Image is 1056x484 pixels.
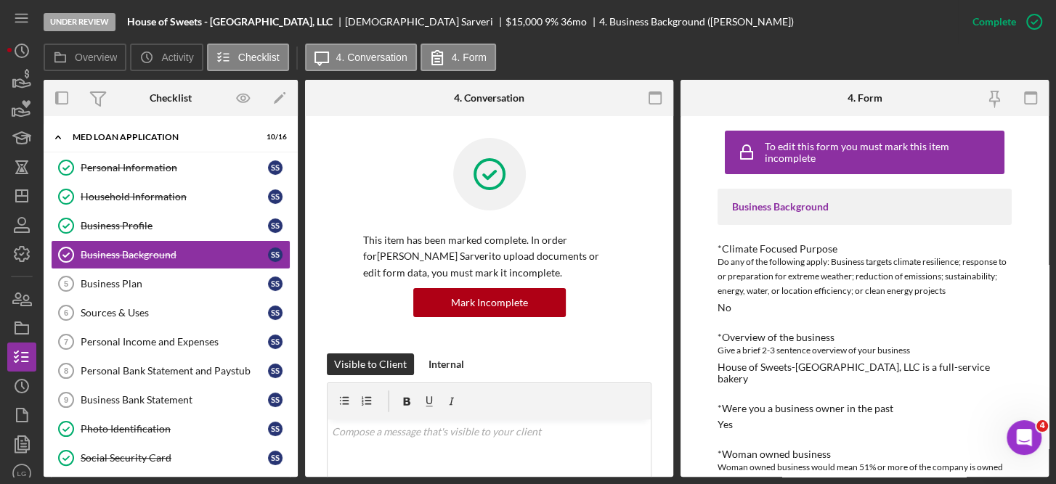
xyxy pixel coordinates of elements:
[334,353,407,375] div: Visible to Client
[545,16,559,28] div: 9 %
[73,133,251,141] div: MED Loan Application
[718,302,731,313] div: No
[64,308,68,317] tspan: 6
[81,278,268,290] div: Business Plan
[268,335,283,349] div: S S
[421,353,471,375] button: Internal
[452,52,487,63] label: 4. Form
[561,16,587,28] div: 36 mo
[64,395,68,404] tspan: 9
[81,307,268,319] div: Sources & Uses
[51,385,291,414] a: 9Business Bank StatementSS
[718,332,1012,343] div: *Overview of the business
[268,451,283,465] div: S S
[17,469,27,477] text: LG
[51,414,291,443] a: Photo IdentificationSS
[718,403,1012,414] div: *Were you a business owner in the past
[127,16,333,28] b: House of Sweets - [GEOGRAPHIC_DATA], LLC
[268,393,283,407] div: S S
[421,44,496,71] button: 4. Form
[51,211,291,240] a: Business ProfileSS
[336,52,407,63] label: 4. Conversation
[51,269,291,298] a: 5Business PlanSS
[75,52,117,63] label: Overview
[268,218,283,233] div: S S
[848,92,882,104] div: 4. Form
[64,337,68,346] tspan: 7
[130,44,203,71] button: Activity
[1036,420,1048,432] span: 4
[972,7,1016,36] div: Complete
[505,15,543,28] span: $15,000
[81,220,268,231] div: Business Profile
[305,44,417,71] button: 4. Conversation
[64,279,68,288] tspan: 5
[51,356,291,385] a: 8Personal Bank Statement and PaystubSS
[81,249,268,261] div: Business Background
[51,153,291,182] a: Personal InformationSS
[718,255,1012,298] div: Do any of the following apply: Business targets climate resilience; response to or preparation fo...
[958,7,1049,36] button: Complete
[732,201,998,213] div: Business Background
[81,452,268,464] div: Social Security Card
[1007,420,1041,455] iframe: Intercom live chat
[268,189,283,204] div: S S
[268,247,283,262] div: S S
[413,288,566,317] button: Mark Incomplete
[81,191,268,202] div: Household Information
[718,343,1012,358] div: Give a brief 2-3 sentence overview of your business
[51,298,291,327] a: 6Sources & UsesSS
[81,423,268,435] div: Photo Identification
[327,353,414,375] button: Visible to Client
[44,44,126,71] button: Overview
[51,182,291,211] a: Household InformationSS
[718,243,1012,255] div: *Climate Focused Purpose
[64,366,68,375] tspan: 8
[51,327,291,356] a: 7Personal Income and ExpensesSS
[363,232,615,281] p: This item has been marked complete. In order for [PERSON_NAME] Sarveri to upload documents or edi...
[451,288,528,317] div: Mark Incomplete
[51,240,291,269] a: Business BackgroundSS
[765,141,1002,164] div: To edit this form you must mark this item incomplete
[51,443,291,472] a: Social Security CardSS
[261,133,287,141] div: 10 / 16
[150,92,192,104] div: Checklist
[718,361,1012,385] div: House of Sweets-[GEOGRAPHIC_DATA], LLC is a full-service bakery
[429,353,464,375] div: Internal
[268,305,283,320] div: S S
[81,394,268,406] div: Business Bank Statement
[44,13,115,31] div: Under Review
[268,276,283,291] div: S S
[718,448,1012,460] div: *Woman owned business
[599,16,794,28] div: 4. Business Background ([PERSON_NAME])
[81,365,268,377] div: Personal Bank Statement and Paystub
[207,44,289,71] button: Checklist
[454,92,524,104] div: 4. Conversation
[161,52,193,63] label: Activity
[268,364,283,378] div: S S
[718,419,733,430] div: Yes
[238,52,280,63] label: Checklist
[345,16,505,28] div: [DEMOGRAPHIC_DATA] Sarveri
[268,160,283,175] div: S S
[81,162,268,173] div: Personal Information
[81,336,268,348] div: Personal Income and Expenses
[268,422,283,436] div: S S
